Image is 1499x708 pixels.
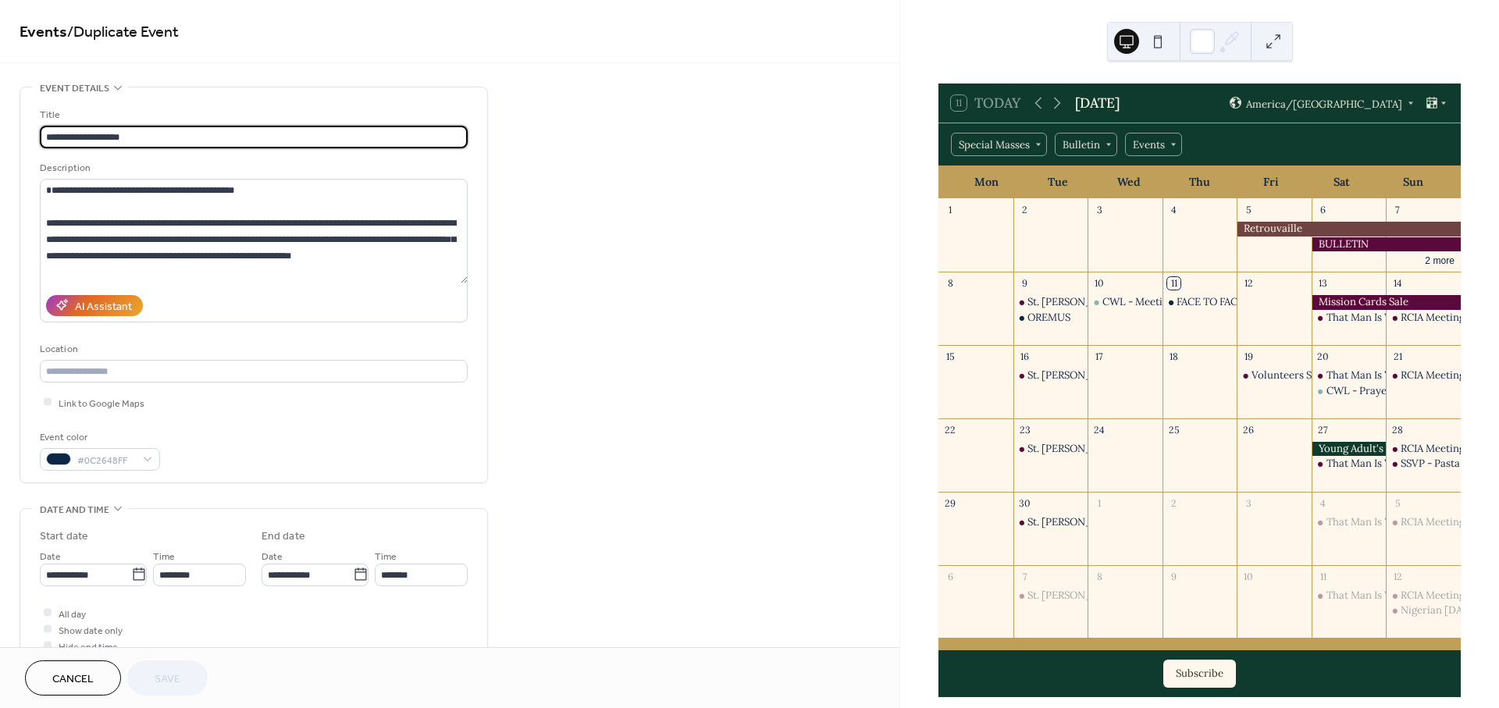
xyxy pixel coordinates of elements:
[944,277,957,290] div: 8
[1312,384,1387,398] div: CWL - Prayers & Squares
[1326,311,1402,325] div: That Man Is You
[1167,496,1180,510] div: 2
[40,160,465,176] div: Description
[1386,589,1461,603] div: RCIA Meetings
[1027,311,1070,325] div: OREMUS
[1316,570,1330,583] div: 11
[40,429,157,446] div: Event color
[1326,368,1402,382] div: That Man Is You
[944,570,957,583] div: 6
[1312,311,1387,325] div: That Man Is You
[75,298,132,315] div: AI Assistant
[1391,570,1405,583] div: 12
[1316,204,1330,217] div: 6
[59,606,86,622] span: All day
[52,671,94,688] span: Cancel
[1167,204,1180,217] div: 4
[40,80,109,97] span: Event details
[59,622,123,639] span: Show date only
[1386,603,1461,617] div: Nigerian Thanksgiving Mass
[1326,457,1402,471] div: That Man Is You
[1242,277,1255,290] div: 12
[1018,277,1031,290] div: 9
[67,17,179,48] span: / Duplicate Event
[59,395,144,411] span: Link to Google Maps
[1237,368,1312,382] div: Volunteers Social Night Potluck
[40,502,109,518] span: Date and time
[1164,166,1235,198] div: Thu
[1167,423,1180,436] div: 25
[1246,98,1402,109] span: America/[GEOGRAPHIC_DATA]
[1013,515,1088,529] div: St. Anthony's Prayer Group
[1013,295,1088,309] div: St. Anthony's Prayer Group
[262,528,305,545] div: End date
[1312,515,1387,529] div: That Man Is You
[1013,311,1088,325] div: OREMUS
[1013,368,1088,382] div: St. Anthony's Prayer Group
[1022,166,1093,198] div: Tue
[951,166,1022,198] div: Mon
[1242,204,1255,217] div: 5
[375,548,397,564] span: Time
[1163,660,1236,688] button: Subscribe
[1018,570,1031,583] div: 7
[1027,442,1202,456] div: St. [PERSON_NAME]'s Prayer Group
[1235,166,1306,198] div: Fri
[1326,384,1446,398] div: CWL - Prayers & Squares
[944,423,957,436] div: 22
[944,204,957,217] div: 1
[1386,515,1461,529] div: RCIA Meetings
[1088,295,1163,309] div: CWL - Meeting
[1316,350,1330,363] div: 20
[1167,350,1180,363] div: 18
[1391,350,1405,363] div: 21
[1391,423,1405,436] div: 28
[1167,570,1180,583] div: 9
[1386,442,1461,456] div: RCIA Meetings
[1242,423,1255,436] div: 26
[1306,166,1377,198] div: Sat
[944,496,957,510] div: 29
[944,350,957,363] div: 15
[1401,457,1496,471] div: SSVP - Pasta Dinner
[46,295,143,316] button: AI Assistant
[1252,368,1403,382] div: Volunteers Social Night Potluck
[1326,515,1402,529] div: That Man Is You
[1391,277,1405,290] div: 14
[1018,423,1031,436] div: 23
[1401,368,1469,382] div: RCIA Meetings
[1163,295,1237,309] div: FACE TO FACE NIGHTS
[1018,204,1031,217] div: 2
[1013,589,1088,603] div: St. Anthony's Prayer Group
[1401,515,1469,529] div: RCIA Meetings
[1018,350,1031,363] div: 16
[40,548,61,564] span: Date
[1093,496,1106,510] div: 1
[1027,589,1202,603] div: St. [PERSON_NAME]'s Prayer Group
[1242,496,1255,510] div: 3
[1312,368,1387,382] div: That Man Is You
[1316,277,1330,290] div: 13
[40,341,465,358] div: Location
[1401,442,1469,456] div: RCIA Meetings
[1401,589,1469,603] div: RCIA Meetings
[1093,204,1106,217] div: 3
[262,548,283,564] span: Date
[25,660,121,696] button: Cancel
[1391,204,1405,217] div: 7
[1093,570,1106,583] div: 8
[20,17,67,48] a: Events
[40,107,465,123] div: Title
[1386,368,1461,382] div: RCIA Meetings
[1102,295,1174,309] div: CWL - Meeting
[1386,311,1461,325] div: RCIA Meetings
[153,548,175,564] span: Time
[1401,311,1469,325] div: RCIA Meetings
[1326,589,1402,603] div: That Man Is You
[1237,222,1461,236] div: Retrouvaille
[1093,423,1106,436] div: 24
[1377,166,1448,198] div: Sun
[1242,570,1255,583] div: 10
[1093,277,1106,290] div: 10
